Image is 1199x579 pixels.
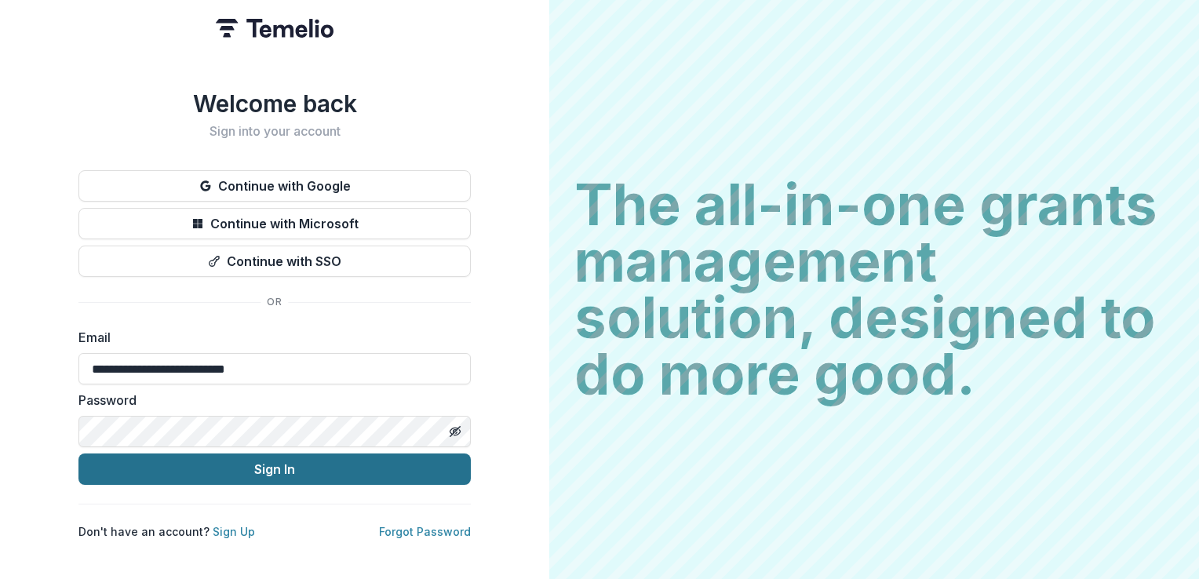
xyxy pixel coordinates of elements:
button: Continue with Google [78,170,471,202]
a: Sign Up [213,525,255,538]
button: Sign In [78,453,471,485]
a: Forgot Password [379,525,471,538]
button: Continue with Microsoft [78,208,471,239]
h1: Welcome back [78,89,471,118]
label: Email [78,328,461,347]
button: Continue with SSO [78,246,471,277]
button: Toggle password visibility [443,419,468,444]
img: Temelio [216,19,333,38]
label: Password [78,391,461,410]
h2: Sign into your account [78,124,471,139]
p: Don't have an account? [78,523,255,540]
